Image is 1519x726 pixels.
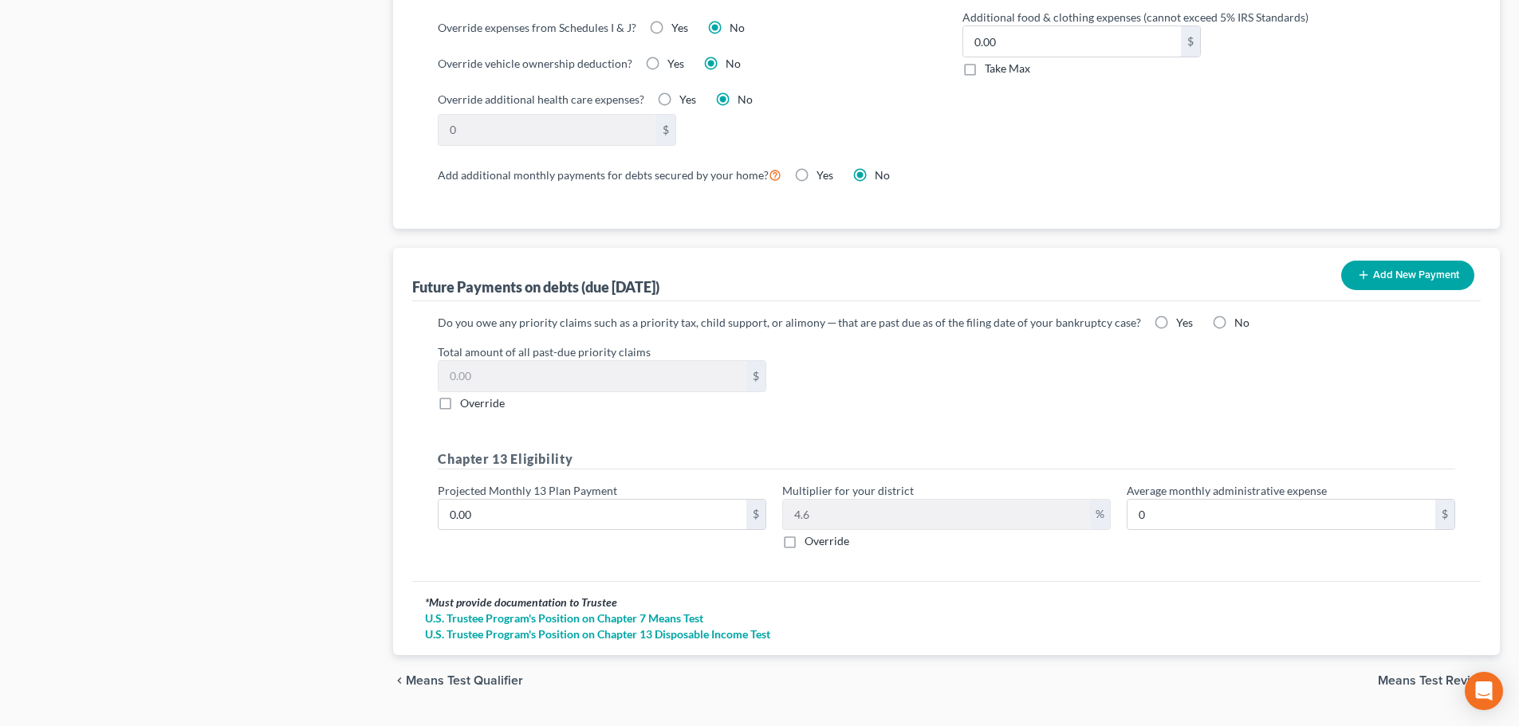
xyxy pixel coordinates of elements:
[1341,261,1474,290] button: Add New Payment
[985,61,1030,75] span: Take Max
[412,277,659,296] div: Future Payments on debts (due [DATE])
[1127,482,1327,499] label: Average monthly administrative expense
[679,92,696,106] span: Yes
[1378,674,1500,687] button: Means Test Review chevron_right
[1234,316,1249,329] span: No
[875,168,890,182] span: No
[439,500,746,530] input: 0.00
[393,674,523,687] button: chevron_left Means Test Qualifier
[425,610,1468,626] a: U.S. Trustee Program's Position on Chapter 7 Means Test
[1127,500,1435,530] input: 0.00
[782,482,914,499] label: Multiplier for your district
[805,534,849,547] span: Override
[438,482,617,499] label: Projected Monthly 13 Plan Payment
[438,55,632,72] label: Override vehicle ownership deduction?
[1176,316,1193,329] span: Yes
[425,595,1468,610] div: Must provide documentation to Trustee
[438,449,1455,469] h5: Chapter 13 Eligibility
[439,115,656,145] input: 0.00
[460,396,505,410] span: Override
[438,165,781,184] label: Add additional monthly payments for debts secured by your home?
[954,9,1463,26] label: Additional food & clothing expenses (cannot exceed 5% IRS Standards)
[1435,500,1454,530] div: $
[963,26,1181,57] input: 0.00
[738,92,753,106] span: No
[438,91,644,108] label: Override additional health care expenses?
[726,57,741,70] span: No
[656,115,675,145] div: $
[430,343,1463,360] label: Total amount of all past-due priority claims
[393,674,406,687] i: chevron_left
[1378,674,1487,687] span: Means Test Review
[438,19,636,36] label: Override expenses from Schedules I & J?
[667,57,684,70] span: Yes
[1090,500,1110,530] div: %
[1465,672,1503,710] div: Open Intercom Messenger
[817,168,833,182] span: Yes
[439,361,746,391] input: 0.00
[425,626,1468,642] a: U.S. Trustee Program's Position on Chapter 13 Disposable Income Test
[1181,26,1200,57] div: $
[783,500,1090,530] input: 0.00
[746,500,765,530] div: $
[730,21,745,34] span: No
[746,361,765,391] div: $
[438,314,1141,331] label: Do you owe any priority claims such as a priority tax, child support, or alimony ─ that are past ...
[406,674,523,687] span: Means Test Qualifier
[671,21,688,34] span: Yes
